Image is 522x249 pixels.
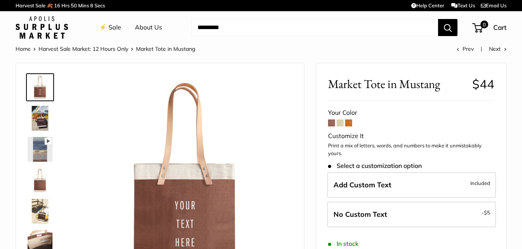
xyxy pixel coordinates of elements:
span: Market Tote in Mustang [136,45,195,52]
div: Customize It [328,130,494,142]
a: Next [489,45,506,52]
a: Harvest Sale Market: 12 Hours Only [38,45,128,52]
label: Leave Blank [327,202,496,227]
a: Help Center [411,2,444,9]
span: Hrs [61,2,70,9]
span: $44 [472,76,494,92]
span: Select a customization option [328,162,422,169]
span: 50 [71,2,77,9]
img: Market Tote in Mustang [28,137,52,162]
span: Included [470,178,490,188]
a: Prev [457,45,474,52]
a: Home [16,45,31,52]
img: Market Tote in Mustang [28,199,52,224]
a: Market Tote in Mustang [26,197,54,225]
input: Search... [191,19,438,36]
span: $5 [484,209,490,216]
span: Add Custom Text [333,180,391,189]
span: 0 [480,21,488,28]
nav: Breadcrumb [16,44,195,54]
a: Market Tote in Mustang [26,73,54,101]
label: Add Custom Text [327,172,496,198]
div: Your Color [328,107,494,119]
span: Secs [94,2,105,9]
a: Email Us [481,2,506,9]
span: 16 [54,2,60,9]
img: Market Tote in Mustang [28,75,52,100]
p: Print a mix of letters, words, and numbers to make it unmistakably yours. [328,142,494,157]
a: ⚡️ Sale [99,22,121,33]
span: In stock [328,240,359,247]
span: Market Tote in Mustang [328,77,466,91]
img: Apolis: Surplus Market [16,16,68,39]
a: Market Tote in Mustang [26,104,54,132]
img: Market Tote in Mustang [28,106,52,131]
span: 8 [90,2,93,9]
a: Market Tote in Mustang [26,166,54,194]
span: Mins [78,2,89,9]
span: - [482,208,490,217]
span: Cart [493,23,506,31]
a: About Us [135,22,162,33]
a: Market Tote in Mustang [26,135,54,163]
img: Market Tote in Mustang [28,168,52,193]
button: Search [438,19,457,36]
span: No Custom Text [333,210,387,219]
a: 0 Cart [473,21,506,34]
a: Text Us [451,2,475,9]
